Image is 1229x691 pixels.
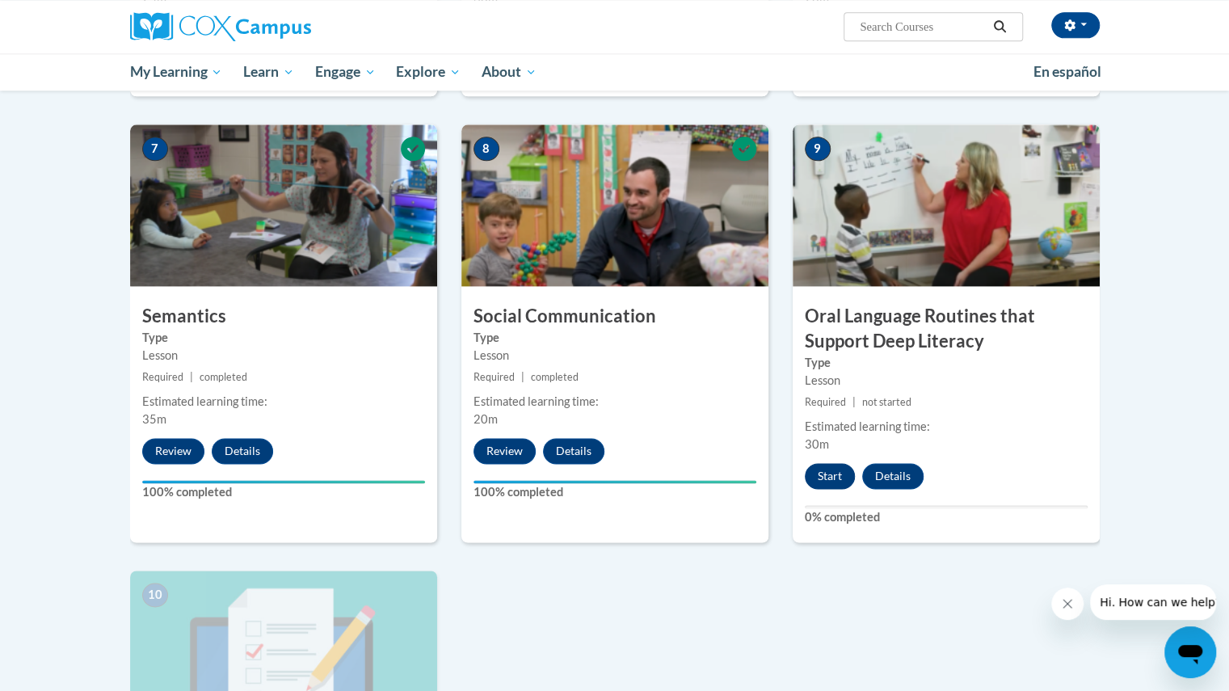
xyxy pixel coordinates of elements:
img: Cox Campus [130,12,311,41]
a: Cox Campus [130,12,437,41]
a: About [471,53,547,91]
span: Required [142,371,183,383]
div: Estimated learning time: [474,393,756,411]
button: Review [474,438,536,464]
span: completed [531,371,579,383]
div: Estimated learning time: [805,418,1088,436]
a: Learn [233,53,305,91]
button: Search [987,17,1012,36]
span: 20m [474,412,498,426]
div: Main menu [106,53,1124,91]
img: Course Image [130,124,437,286]
button: Details [212,438,273,464]
button: Review [142,438,204,464]
span: 30m [805,437,829,451]
label: 100% completed [474,483,756,501]
iframe: Close message [1051,588,1084,620]
a: En español [1023,55,1112,89]
h3: Oral Language Routines that Support Deep Literacy [793,304,1100,354]
span: | [852,396,856,408]
button: Start [805,463,855,489]
span: Required [805,396,846,408]
span: 35m [142,412,166,426]
span: not started [862,396,911,408]
span: 9 [805,137,831,161]
span: Required [474,371,515,383]
button: Account Settings [1051,12,1100,38]
div: Lesson [805,372,1088,390]
label: Type [142,329,425,347]
iframe: Message from company [1090,584,1216,620]
h3: Semantics [130,304,437,329]
h3: Social Communication [461,304,768,329]
label: Type [474,329,756,347]
div: Your progress [474,480,756,483]
button: Details [862,463,924,489]
span: 7 [142,137,168,161]
span: | [190,371,193,383]
span: About [482,62,537,82]
span: En español [1033,63,1101,80]
span: 8 [474,137,499,161]
a: My Learning [120,53,234,91]
span: Hi. How can we help? [10,11,131,24]
span: | [521,371,524,383]
div: Estimated learning time: [142,393,425,411]
label: 0% completed [805,508,1088,526]
span: My Learning [129,62,222,82]
input: Search Courses [858,17,987,36]
iframe: Button to launch messaging window [1164,626,1216,678]
div: Your progress [142,480,425,483]
div: Lesson [474,347,756,364]
span: Explore [396,62,461,82]
a: Engage [305,53,386,91]
span: completed [200,371,247,383]
div: Lesson [142,347,425,364]
img: Course Image [461,124,768,286]
span: Learn [243,62,294,82]
img: Course Image [793,124,1100,286]
button: Details [543,438,604,464]
label: Type [805,354,1088,372]
span: 10 [142,583,168,607]
label: 100% completed [142,483,425,501]
span: Engage [315,62,376,82]
a: Explore [385,53,471,91]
